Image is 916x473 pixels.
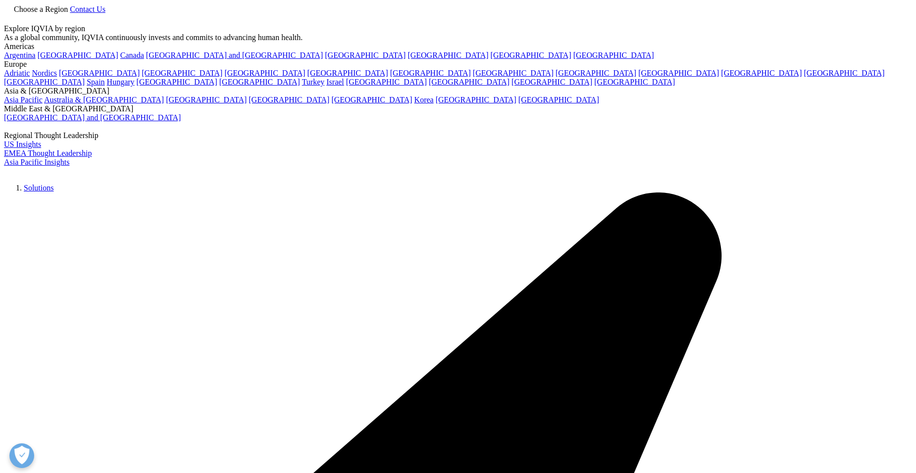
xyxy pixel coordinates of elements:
a: [GEOGRAPHIC_DATA] [638,69,719,77]
a: [GEOGRAPHIC_DATA] [436,95,516,104]
a: US Insights [4,140,41,148]
a: [GEOGRAPHIC_DATA] [142,69,222,77]
div: Europe [4,60,912,69]
a: [GEOGRAPHIC_DATA] [137,78,217,86]
a: Australia & [GEOGRAPHIC_DATA] [44,95,164,104]
a: [GEOGRAPHIC_DATA] [556,69,636,77]
a: [GEOGRAPHIC_DATA] [390,69,471,77]
div: Explore IQVIA by region [4,24,912,33]
a: Turkey [302,78,325,86]
a: [GEOGRAPHIC_DATA] and [GEOGRAPHIC_DATA] [146,51,323,59]
a: Hungary [107,78,135,86]
button: Open Preferences [9,443,34,468]
a: Argentina [4,51,36,59]
a: Solutions [24,184,53,192]
div: Americas [4,42,912,51]
a: Asia Pacific [4,95,43,104]
a: [GEOGRAPHIC_DATA] [219,78,300,86]
a: [GEOGRAPHIC_DATA] [38,51,118,59]
a: [GEOGRAPHIC_DATA] [518,95,599,104]
a: [GEOGRAPHIC_DATA] [59,69,140,77]
a: Korea [414,95,434,104]
a: Asia Pacific Insights [4,158,69,166]
a: [GEOGRAPHIC_DATA] [804,69,884,77]
a: Spain [87,78,104,86]
span: Choose a Region [14,5,68,13]
a: EMEA Thought Leadership [4,149,92,157]
a: [GEOGRAPHIC_DATA] [511,78,592,86]
a: Nordics [32,69,57,77]
a: [GEOGRAPHIC_DATA] [721,69,802,77]
a: [GEOGRAPHIC_DATA] [346,78,427,86]
a: [GEOGRAPHIC_DATA] [249,95,329,104]
a: [GEOGRAPHIC_DATA] [166,95,247,104]
a: [GEOGRAPHIC_DATA] [473,69,554,77]
div: Middle East & [GEOGRAPHIC_DATA] [4,104,912,113]
a: [GEOGRAPHIC_DATA] [429,78,509,86]
a: [GEOGRAPHIC_DATA] [307,69,388,77]
a: Canada [120,51,144,59]
a: [GEOGRAPHIC_DATA] [331,95,412,104]
a: Israel [326,78,344,86]
a: [GEOGRAPHIC_DATA] and [GEOGRAPHIC_DATA] [4,113,181,122]
a: [GEOGRAPHIC_DATA] [573,51,654,59]
a: [GEOGRAPHIC_DATA] [325,51,406,59]
a: Adriatic [4,69,30,77]
a: [GEOGRAPHIC_DATA] [407,51,488,59]
a: Contact Us [70,5,105,13]
div: As a global community, IQVIA continuously invests and commits to advancing human health. [4,33,912,42]
div: Regional Thought Leadership [4,131,912,140]
a: [GEOGRAPHIC_DATA] [224,69,305,77]
a: [GEOGRAPHIC_DATA] [594,78,675,86]
a: [GEOGRAPHIC_DATA] [4,78,85,86]
div: Asia & [GEOGRAPHIC_DATA] [4,87,912,95]
a: [GEOGRAPHIC_DATA] [491,51,571,59]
